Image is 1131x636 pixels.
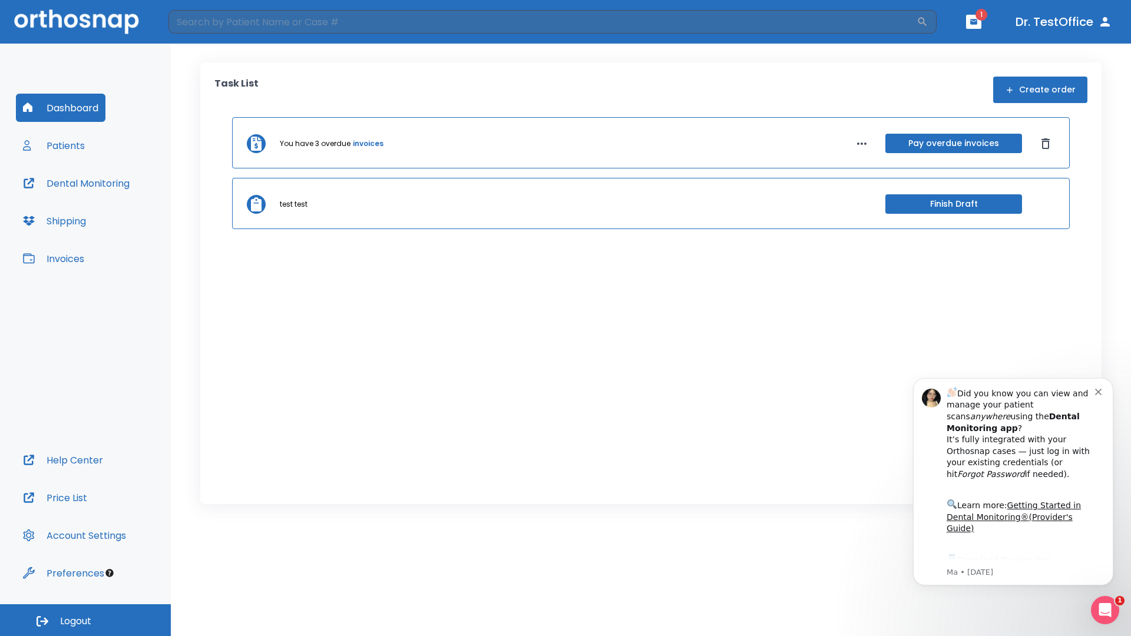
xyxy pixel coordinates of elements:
[104,568,115,578] div: Tooltip anchor
[280,138,350,149] p: You have 3 overdue
[975,9,987,21] span: 1
[16,521,133,549] button: Account Settings
[16,244,91,273] button: Invoices
[51,192,200,252] div: Download the app: | ​ Let us know if you need help getting started!
[1011,11,1117,32] button: Dr. TestOffice
[200,25,209,35] button: Dismiss notification
[993,77,1087,103] button: Create order
[1036,134,1055,153] button: Dismiss
[280,199,307,210] p: test test
[60,615,91,628] span: Logout
[16,559,111,587] button: Preferences
[51,207,200,217] p: Message from Ma, sent 1w ago
[14,9,139,34] img: Orthosnap
[1091,596,1119,624] iframe: Intercom live chat
[885,134,1022,153] button: Pay overdue invoices
[16,169,137,197] button: Dental Monitoring
[168,10,917,34] input: Search by Patient Name or Case #
[51,195,156,216] a: App Store
[885,194,1022,214] button: Finish Draft
[16,131,92,160] button: Patients
[214,77,259,103] p: Task List
[353,138,383,149] a: invoices
[16,446,110,474] button: Help Center
[1115,596,1125,605] span: 1
[16,207,93,235] button: Shipping
[16,94,105,122] button: Dashboard
[895,360,1131,604] iframe: Intercom notifications message
[16,483,94,512] button: Price List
